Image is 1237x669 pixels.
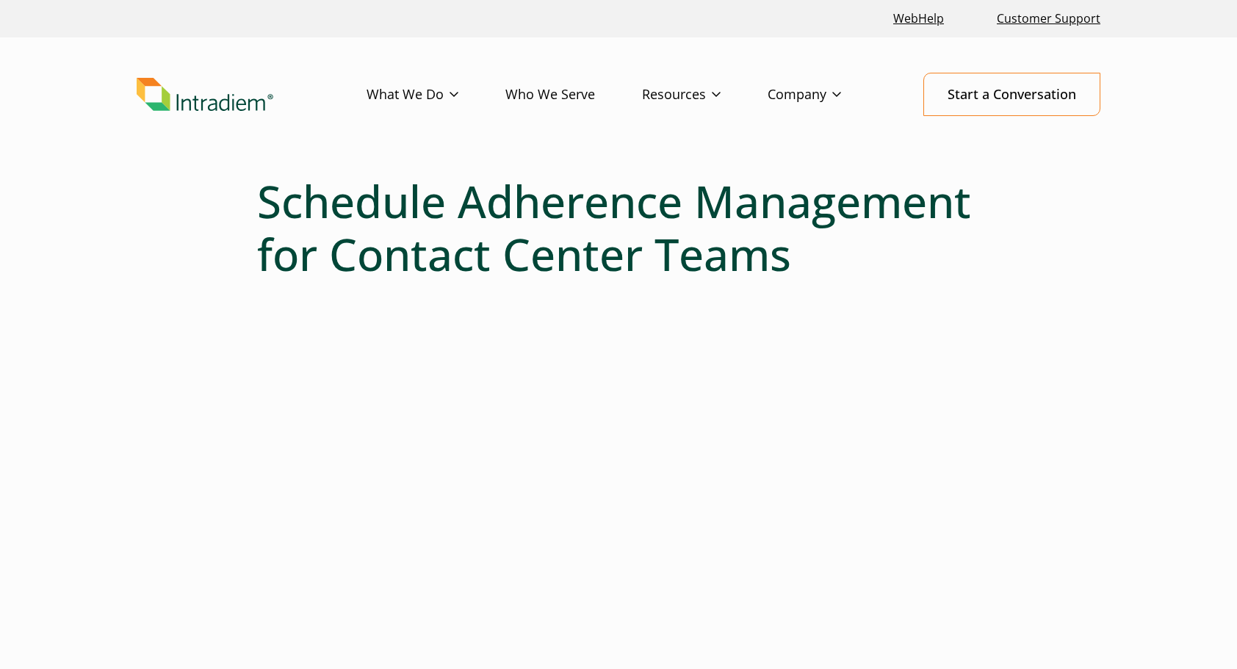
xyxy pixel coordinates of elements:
a: What We Do [367,73,505,116]
a: Start a Conversation [923,73,1100,116]
a: Resources [642,73,768,116]
h1: Schedule Adherence Management for Contact Center Teams [257,175,980,281]
a: Link to homepage of Intradiem [137,78,367,112]
img: Intradiem [137,78,273,112]
a: Customer Support [991,3,1106,35]
a: Who We Serve [505,73,642,116]
a: Company [768,73,888,116]
a: Link opens in a new window [887,3,950,35]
